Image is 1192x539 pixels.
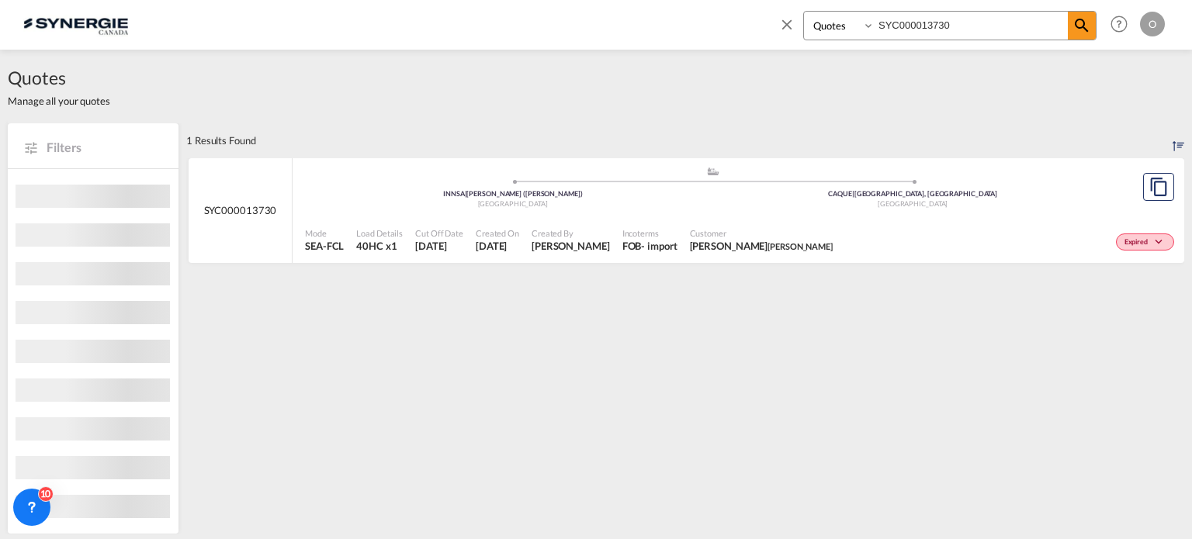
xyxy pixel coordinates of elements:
[704,168,722,175] md-icon: assets/icons/custom/ship-fill.svg
[305,239,344,253] span: SEA-FCL
[878,199,948,208] span: [GEOGRAPHIC_DATA]
[828,189,997,198] span: CAQUE [GEOGRAPHIC_DATA], [GEOGRAPHIC_DATA]
[1143,173,1174,201] button: Copy Quote
[1173,123,1184,157] div: Sort by: Created On
[443,189,583,198] span: INNSA [PERSON_NAME] ([PERSON_NAME])
[8,94,110,108] span: Manage all your quotes
[1140,12,1165,36] div: O
[622,227,677,239] span: Incoterms
[478,199,548,208] span: [GEOGRAPHIC_DATA]
[1068,12,1096,40] span: icon-magnify
[305,227,344,239] span: Mode
[186,123,256,157] div: 1 Results Found
[778,16,795,33] md-icon: icon-close
[875,12,1068,39] input: Enter Quotation Number
[778,11,803,48] span: icon-close
[415,227,463,239] span: Cut Off Date
[1152,238,1170,247] md-icon: icon-chevron-down
[1072,16,1091,35] md-icon: icon-magnify
[189,158,1184,264] div: SYC000013730 assets/icons/custom/ship-fill.svgassets/icons/custom/roll-o-plane.svgOriginJawaharla...
[415,239,463,253] span: 1 Aug 2025
[23,7,128,42] img: 1f56c880d42311ef80fc7dca854c8e59.png
[1106,11,1132,37] span: Help
[465,189,467,198] span: |
[1149,178,1168,196] md-icon: assets/icons/custom/copyQuote.svg
[852,189,854,198] span: |
[1106,11,1140,39] div: Help
[768,241,833,251] span: [PERSON_NAME]
[476,239,519,253] span: 1 Aug 2025
[476,227,519,239] span: Created On
[356,239,403,253] span: 40HC x 1
[356,227,403,239] span: Load Details
[1124,237,1152,248] span: Expired
[532,227,610,239] span: Created By
[204,203,277,217] span: SYC000013730
[690,227,833,239] span: Customer
[47,139,163,156] span: Filters
[690,239,833,253] span: David Paquet tilton
[8,65,110,90] span: Quotes
[622,239,642,253] div: FOB
[532,239,610,253] span: Rosa Ho
[1116,233,1174,250] div: Change Status Here
[622,239,677,253] div: FOB import
[641,239,677,253] div: - import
